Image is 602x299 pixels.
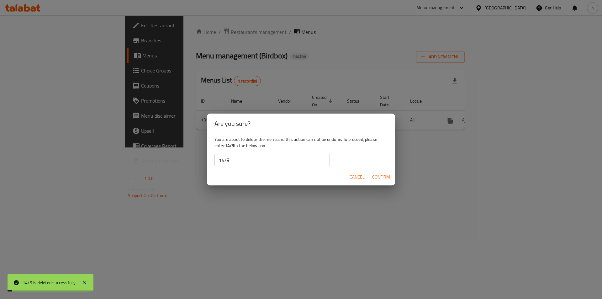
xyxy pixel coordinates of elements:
[214,119,388,129] h2: Are you sure?
[23,279,76,286] div: 14/9 is deleted successfully
[372,173,390,181] span: Confirm
[350,173,365,181] span: Cancel
[225,141,235,150] b: 14/9
[370,171,393,183] button: Confirm
[207,134,395,169] div: You are about to delete the menu and this action can not be undone. To proceed, please enter in t...
[347,171,367,183] button: Cancel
